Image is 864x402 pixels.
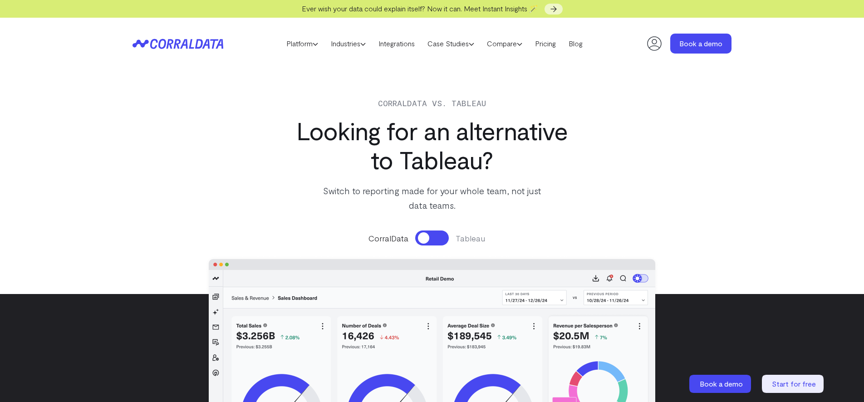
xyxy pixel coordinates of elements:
a: Platform [280,37,324,50]
a: Pricing [529,37,562,50]
a: Industries [324,37,372,50]
a: Compare [481,37,529,50]
a: Blog [562,37,589,50]
span: CorralData [354,232,408,244]
a: Start for free [762,375,825,393]
a: Integrations [372,37,421,50]
h1: Looking for an alternative to Tableau? [285,116,579,174]
a: Book a demo [670,34,731,54]
span: Start for free [772,379,816,388]
p: Corraldata vs. Tableau [285,97,579,109]
span: Book a demo [700,379,743,388]
p: Switch to reporting made for your whole team, not just data teams. [317,183,547,212]
span: Tableau [456,232,510,244]
a: Case Studies [421,37,481,50]
a: Book a demo [689,375,753,393]
span: Ever wish your data could explain itself? Now it can. Meet Instant Insights 🪄 [302,4,538,13]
